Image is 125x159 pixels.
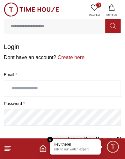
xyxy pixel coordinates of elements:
[54,142,97,147] div: Hey there!
[4,42,121,51] h1: Login
[4,54,121,61] p: Dont have an account?
[96,3,101,8] span: 0
[87,13,103,17] span: Wishlist
[106,140,120,154] div: Chat Widget
[104,12,120,17] span: My Bag
[4,101,121,107] label: password
[87,3,103,19] a: 0Wishlist
[68,135,121,143] a: Forgot Your Password?
[4,72,121,78] label: Email
[103,3,121,19] button: My Bag
[39,145,47,153] a: Home
[54,148,97,152] p: Talk to our watch expert!
[56,55,85,60] a: Create here
[48,137,53,143] em: Close tooltip
[4,3,59,17] img: ...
